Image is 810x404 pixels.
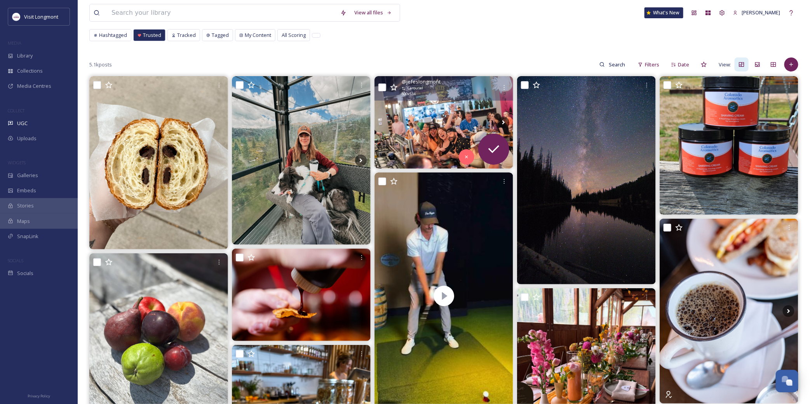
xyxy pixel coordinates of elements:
[232,76,371,245] img: Huck man taking in the views 🚡
[8,40,21,46] span: MEDIA
[28,391,50,400] a: Privacy Policy
[17,187,36,194] span: Embeds
[8,108,24,113] span: COLLECT
[282,31,306,39] span: All Scoring
[17,82,51,90] span: Media Centres
[28,394,50,399] span: Privacy Policy
[776,370,798,392] button: Open Chat
[402,78,441,85] span: @ jefeslongmont
[402,91,415,97] span: 800 x 534
[17,218,30,225] span: Maps
[89,61,112,68] span: 5.1k posts
[729,5,784,20] a: [PERSON_NAME]
[177,31,196,39] span: Tracked
[645,7,683,18] a: What's New
[12,13,20,21] img: longmont.jpg
[742,9,780,16] span: [PERSON_NAME]
[17,135,37,142] span: Uploads
[350,5,396,20] a: View all files
[143,31,161,39] span: Trusted
[678,61,689,68] span: Date
[517,76,656,284] img: The kind of stillness and color that sticks with you. 🌌 Milky Way over the Rockies 📷 Nikon Z8, 14...
[17,67,43,75] span: Collections
[17,233,38,240] span: SnapLink
[605,57,630,72] input: Search
[17,270,33,277] span: Socials
[99,31,127,39] span: Hashtagged
[408,85,423,91] span: Carousel
[17,202,34,209] span: Stories
[660,76,798,215] img: Our shaving cream is back in stock. This thick, shaving cream is great for shaving heads, legs or...
[108,4,336,21] input: Search your library
[89,76,228,249] img: How many layers can you count?
[375,76,513,169] img: Pretty sure this is what Ice Cube meant when he said … “Today was a good day.”
[24,13,58,20] span: Visit Longmont
[232,249,371,341] img: Crispy chips + a drizzle of BBQ magic = your new favorite flavor combo. Ready to find your go-to ...
[719,61,731,68] span: View:
[8,160,26,165] span: WIDGETS
[645,61,659,68] span: Filters
[245,31,271,39] span: My Content
[17,172,38,179] span: Galleries
[17,120,28,127] span: UGC
[660,219,798,404] img: A brunchy beverage awaits! 11:00 - 2:00, every Saturday AND every Sunday! Coffee first, then cock...
[212,31,229,39] span: Tagged
[17,52,33,59] span: Library
[8,258,23,263] span: SOCIALS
